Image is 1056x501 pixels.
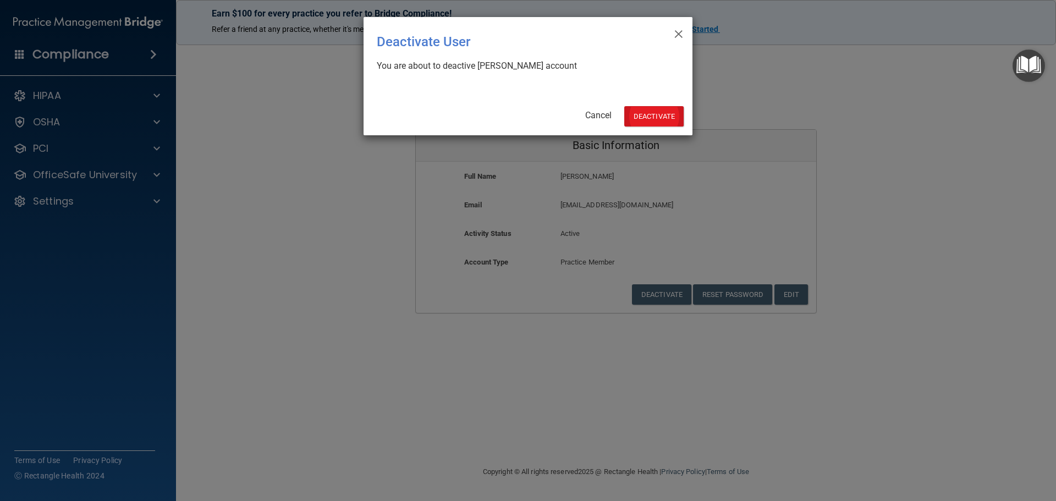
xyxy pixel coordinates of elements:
[585,110,612,120] a: Cancel
[377,60,670,72] div: You are about to deactive [PERSON_NAME] account
[674,21,684,43] span: ×
[866,423,1043,467] iframe: Drift Widget Chat Controller
[377,26,634,58] div: Deactivate User
[1013,49,1045,82] button: Open Resource Center
[624,106,684,126] button: Deactivate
